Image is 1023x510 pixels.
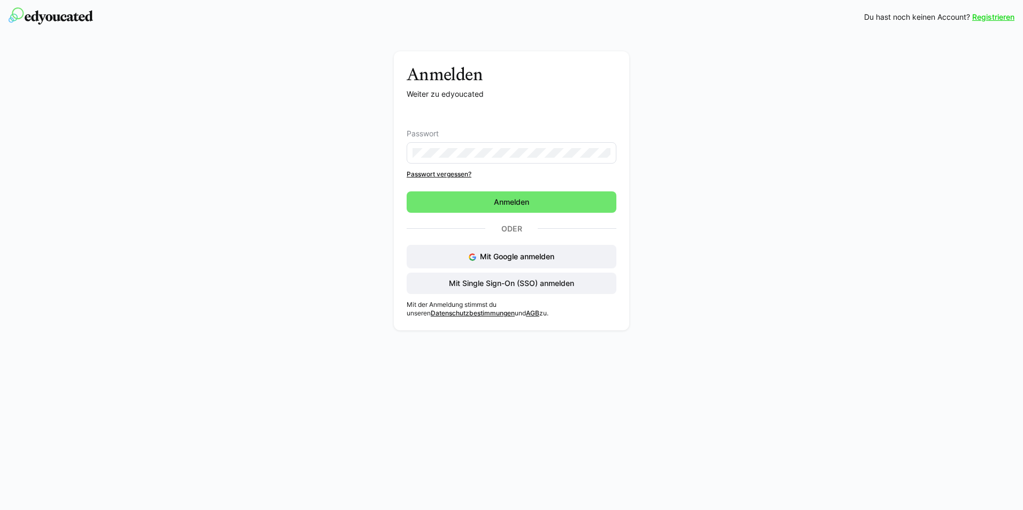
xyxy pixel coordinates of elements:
[492,197,531,207] span: Anmelden
[485,221,538,236] p: Oder
[407,191,616,213] button: Anmelden
[447,278,576,289] span: Mit Single Sign-On (SSO) anmelden
[864,12,970,22] span: Du hast noch keinen Account?
[431,309,515,317] a: Datenschutzbestimmungen
[526,309,539,317] a: AGB
[407,129,439,138] span: Passwort
[9,7,93,25] img: edyoucated
[407,89,616,99] p: Weiter zu edyoucated
[407,273,616,294] button: Mit Single Sign-On (SSO) anmelden
[480,252,554,261] span: Mit Google anmelden
[407,245,616,268] button: Mit Google anmelden
[407,64,616,84] h3: Anmelden
[407,300,616,318] p: Mit der Anmeldung stimmst du unseren und zu.
[972,12,1014,22] a: Registrieren
[407,170,616,179] a: Passwort vergessen?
